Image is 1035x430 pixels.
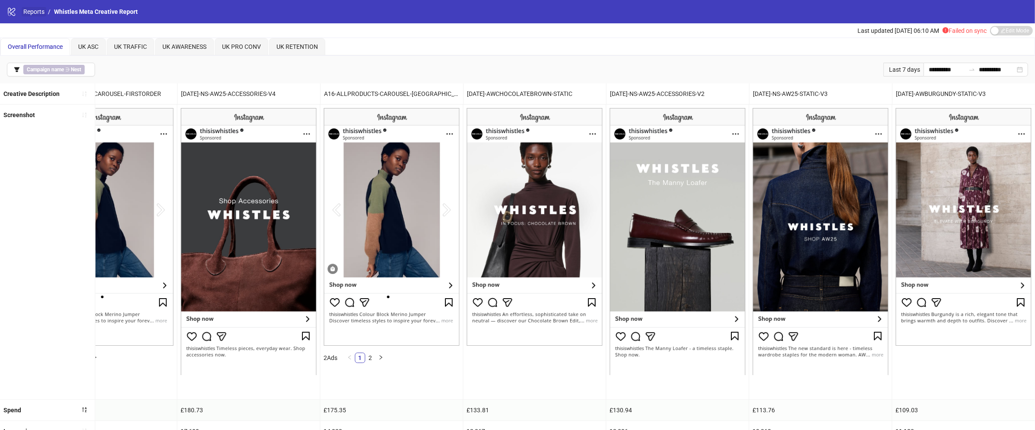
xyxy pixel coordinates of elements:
[345,353,355,363] li: Previous Page
[82,91,88,97] span: sort-ascending
[753,108,889,375] img: Screenshot 6906355778331
[181,108,317,375] img: Screenshot 6906353898731
[347,355,352,360] span: left
[321,400,463,420] div: £175.35
[71,67,81,73] b: Nest
[35,400,177,420] div: £183.57
[222,43,261,50] span: UK PRO CONV
[3,407,21,414] b: Spend
[366,353,375,363] a: 2
[610,108,746,375] img: Screenshot 6906353898531
[365,353,376,363] li: 2
[54,8,138,15] span: Whistles Meta Creative Report
[606,400,749,420] div: £130.94
[345,353,355,363] button: left
[749,83,892,104] div: [DATE]-NS-AW25-STATIC-V3
[7,63,95,76] button: Campaign name ∋ Nest
[82,407,88,413] span: sort-descending
[8,43,63,50] span: Overall Performance
[114,43,147,50] span: UK TRAFFIC
[23,65,85,74] span: ∋
[178,83,320,104] div: [DATE]-NS-AW25-ACCESSORIES-V4
[378,355,384,360] span: right
[3,90,60,97] b: Creative Description
[857,27,939,34] span: Last updated [DATE] 06:10 AM
[968,66,975,73] span: swap-right
[943,27,987,34] span: Failed on sync
[78,43,98,50] span: UK ASC
[27,67,64,73] b: Campaign name
[324,354,338,361] span: 2 Ads
[883,63,924,76] div: Last 7 days
[35,83,177,104] div: A16-ALLPRODUCTS-CAROUSEL-FIRSTORDER
[356,353,365,363] a: 1
[943,27,949,33] span: exclamation-circle
[376,353,386,363] li: Next Page
[892,83,1035,104] div: [DATE]-AWBURGUNDY-STATIC-V3
[48,7,51,16] li: /
[321,83,463,104] div: A16-ALLPRODUCTS-CAROUSEL-[GEOGRAPHIC_DATA]
[276,43,318,50] span: UK RETENTION
[22,7,46,16] a: Reports
[355,353,365,363] li: 1
[749,400,892,420] div: £113.76
[892,400,1035,420] div: £109.03
[464,83,606,104] div: [DATE]-AWCHOCOLATEBROWN-STATIC
[82,112,88,118] span: sort-ascending
[968,66,975,73] span: to
[14,67,20,73] span: filter
[896,108,1032,346] img: Screenshot 6907481139531
[178,400,320,420] div: £180.73
[464,400,606,420] div: £133.81
[3,111,35,118] b: Screenshot
[162,43,206,50] span: UK AWARENESS
[376,353,386,363] button: right
[606,83,749,104] div: [DATE]-NS-AW25-ACCESSORIES-V2
[467,108,603,346] img: Screenshot 6905562622331
[38,108,174,346] img: Screenshot 6905305412131
[324,108,460,346] img: Screenshot 6905305411531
